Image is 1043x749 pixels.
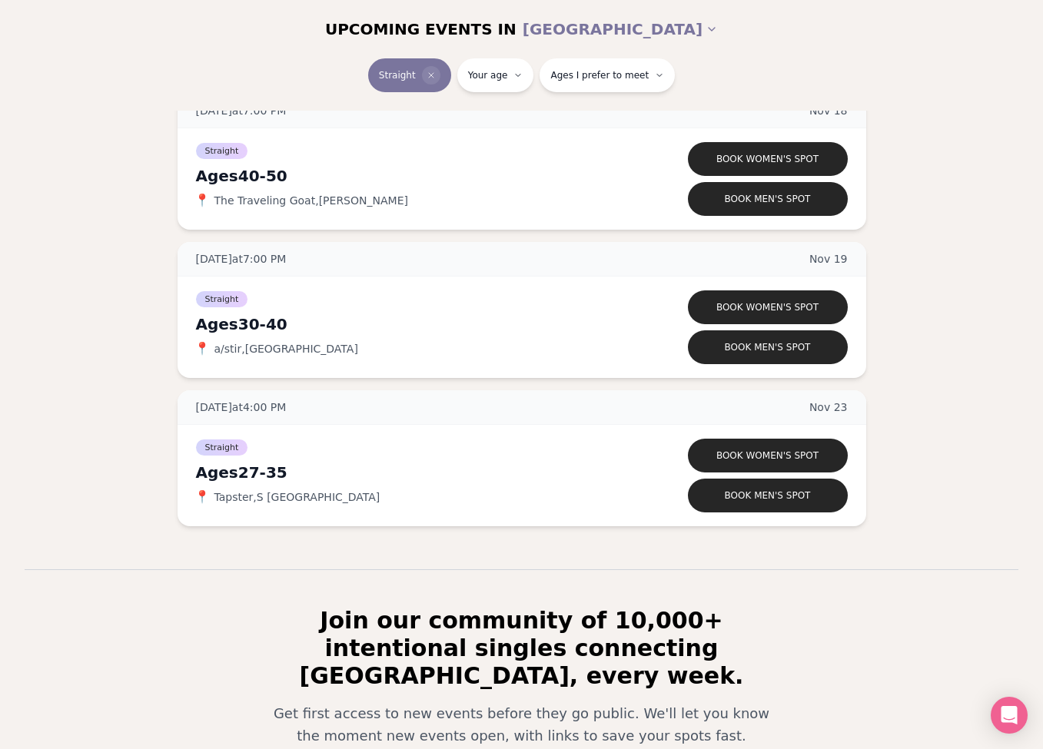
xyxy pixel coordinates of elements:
[196,103,287,118] span: [DATE] at 7:00 PM
[688,290,848,324] button: Book women's spot
[196,251,287,267] span: [DATE] at 7:00 PM
[368,58,451,92] button: StraightClear event type filter
[214,341,358,356] span: a/stir , [GEOGRAPHIC_DATA]
[325,18,517,40] span: UPCOMING EVENTS IN
[196,439,248,456] span: Straight
[688,182,848,216] button: Book men's spot
[809,103,848,118] span: Nov 18
[214,489,380,505] span: Tapster , S [GEOGRAPHIC_DATA]
[251,607,792,690] h2: Join our community of 10,000+ intentional singles connecting [GEOGRAPHIC_DATA], every week.
[196,343,208,355] span: 📍
[196,462,629,483] div: Ages 27-35
[809,399,848,415] span: Nov 23
[809,251,848,267] span: Nov 19
[379,69,416,81] span: Straight
[264,702,780,747] p: Get first access to new events before they go public. We'll let you know the moment new events op...
[688,142,848,176] button: Book women's spot
[550,69,649,81] span: Ages I prefer to meet
[196,491,208,503] span: 📍
[196,291,248,307] span: Straight
[468,66,508,78] span: Your age
[688,439,848,472] button: Book women's spot
[540,58,675,92] button: Ages I prefer to meet
[196,399,287,415] span: [DATE] at 4:00 PM
[214,193,408,208] span: The Traveling Goat , [PERSON_NAME]
[422,66,440,85] span: Clear event type filter
[457,58,534,92] button: Your age
[196,313,629,335] div: Ages 30-40
[523,12,718,46] button: [GEOGRAPHIC_DATA]
[196,165,629,187] div: Ages 40-50
[196,143,248,159] span: Straight
[991,697,1028,734] div: Open Intercom Messenger
[688,330,848,364] button: Book men's spot
[688,479,848,512] button: Book men's spot
[196,194,208,207] span: 📍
